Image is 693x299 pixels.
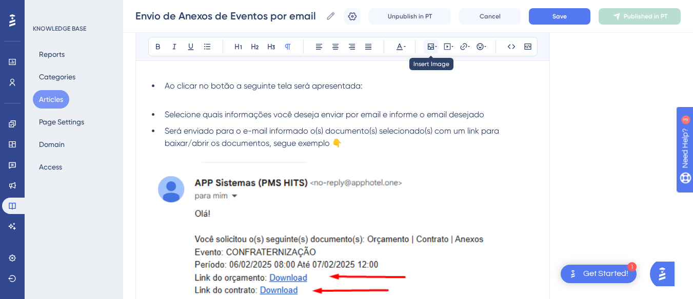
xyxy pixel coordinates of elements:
[33,25,86,33] div: KNOWLEDGE BASE
[459,8,521,25] button: Cancel
[33,45,71,63] button: Reports
[33,90,69,109] button: Articles
[627,262,637,271] div: 1
[567,268,579,280] img: launcher-image-alternative-text
[33,68,82,86] button: Categories
[33,158,68,176] button: Access
[388,12,432,20] span: Unpublish in PT
[71,5,74,13] div: 3
[165,126,501,148] span: Será enviado para o e-mail informado o(s) documento(s) selecionado(s) com um link para baixar/abr...
[165,81,363,91] span: Ao clicar no botão a seguinte tela será apresentada:
[135,9,322,23] input: Article Name
[583,268,628,280] div: Get Started!
[24,3,64,15] span: Need Help?
[33,135,71,154] button: Domain
[650,259,681,289] iframe: UserGuiding AI Assistant Launcher
[529,8,590,25] button: Save
[552,12,567,20] span: Save
[33,113,90,131] button: Page Settings
[165,110,484,119] span: Selecione quais informações você deseja enviar por email e informe o email desejado
[599,8,681,25] button: Published in PT
[624,12,667,20] span: Published in PT
[369,8,451,25] button: Unpublish in PT
[561,265,637,283] div: Open Get Started! checklist, remaining modules: 1
[480,12,501,20] span: Cancel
